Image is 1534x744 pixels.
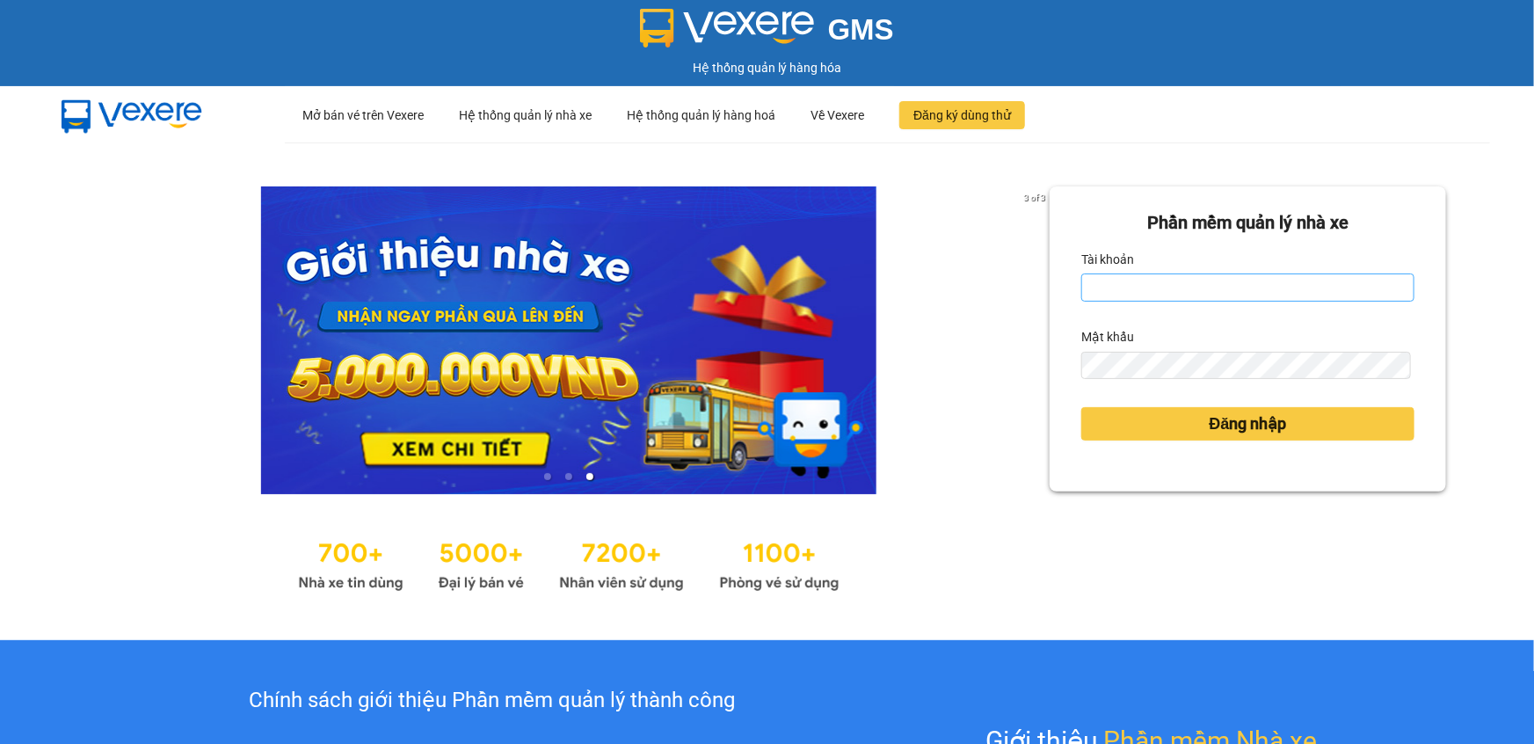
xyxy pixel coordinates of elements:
[1081,209,1414,237] div: Phần mềm quản lý nhà xe
[565,473,572,480] li: slide item 2
[586,473,593,480] li: slide item 3
[899,101,1025,129] button: Đăng ký dùng thử
[1081,274,1414,302] input: Tài khoản
[459,87,592,143] div: Hệ thống quản lý nhà xe
[298,529,840,596] img: Statistics.png
[107,684,876,718] div: Chính sách giới thiệu Phần mềm quản lý thành công
[811,87,864,143] div: Về Vexere
[640,9,814,47] img: logo 2
[44,86,220,144] img: mbUUG5Q.png
[913,106,1011,125] span: Đăng ký dùng thử
[1081,323,1134,351] label: Mật khẩu
[627,87,775,143] div: Hệ thống quản lý hàng hoá
[640,26,894,40] a: GMS
[4,58,1530,77] div: Hệ thống quản lý hàng hóa
[828,13,894,46] span: GMS
[302,87,424,143] div: Mở bán vé trên Vexere
[1081,245,1134,274] label: Tài khoản
[88,186,113,494] button: previous slide / item
[1025,186,1050,494] button: next slide / item
[1081,352,1411,380] input: Mật khẩu
[1081,407,1414,441] button: Đăng nhập
[1019,186,1050,209] p: 3 of 3
[544,473,551,480] li: slide item 1
[1210,412,1287,436] span: Đăng nhập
